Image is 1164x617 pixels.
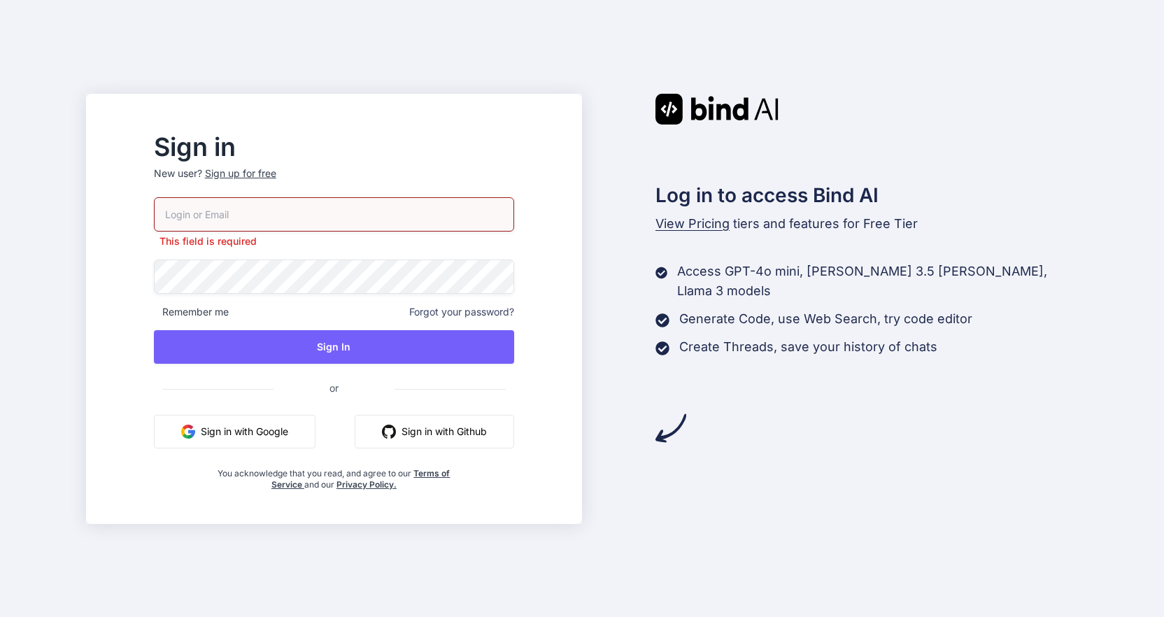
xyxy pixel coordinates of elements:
[181,425,195,439] img: google
[154,136,514,158] h2: Sign in
[655,214,1078,234] p: tiers and features for Free Tier
[154,305,229,319] span: Remember me
[679,309,972,329] p: Generate Code, use Web Search, try code editor
[214,460,455,490] div: You acknowledge that you read, and agree to our and our
[336,479,397,490] a: Privacy Policy.
[154,166,514,197] p: New user?
[154,415,315,448] button: Sign in with Google
[655,180,1078,210] h2: Log in to access Bind AI
[205,166,276,180] div: Sign up for free
[274,371,395,405] span: or
[271,468,450,490] a: Terms of Service
[679,337,937,357] p: Create Threads, save your history of chats
[154,234,514,248] p: This field is required
[677,262,1078,301] p: Access GPT-4o mini, [PERSON_NAME] 3.5 [PERSON_NAME], Llama 3 models
[655,94,779,125] img: Bind AI logo
[355,415,514,448] button: Sign in with Github
[655,216,730,231] span: View Pricing
[409,305,514,319] span: Forgot your password?
[154,197,514,232] input: Login or Email
[154,330,514,364] button: Sign In
[655,413,686,444] img: arrow
[382,425,396,439] img: github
